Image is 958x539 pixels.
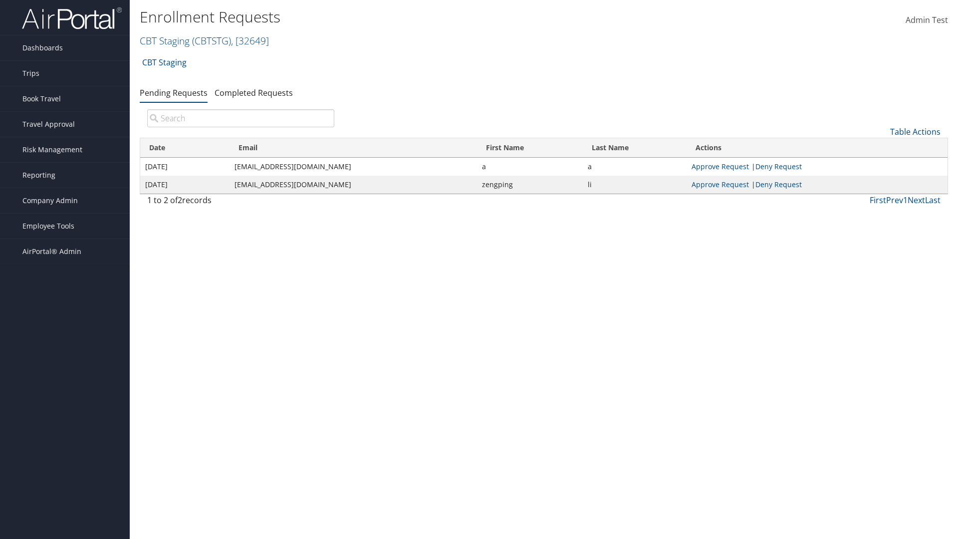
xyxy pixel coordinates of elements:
span: Trips [22,61,39,86]
td: | [687,176,948,194]
th: Email: activate to sort column ascending [230,138,477,158]
td: a [583,158,687,176]
span: AirPortal® Admin [22,239,81,264]
a: Pending Requests [140,87,208,98]
td: [DATE] [140,176,230,194]
span: Travel Approval [22,112,75,137]
span: 2 [178,195,182,206]
th: Date: activate to sort column descending [140,138,230,158]
td: [DATE] [140,158,230,176]
a: Deny Request [755,180,802,189]
div: 1 to 2 of records [147,194,334,211]
a: Deny Request [755,162,802,171]
th: Last Name: activate to sort column ascending [583,138,687,158]
a: Table Actions [890,126,941,137]
span: Admin Test [906,14,948,25]
td: a [477,158,583,176]
a: 1 [903,195,908,206]
a: CBT Staging [140,34,269,47]
a: Completed Requests [215,87,293,98]
th: First Name: activate to sort column ascending [477,138,583,158]
a: First [870,195,886,206]
span: , [ 32649 ] [231,34,269,47]
td: | [687,158,948,176]
h1: Enrollment Requests [140,6,679,27]
span: Company Admin [22,188,78,213]
span: Reporting [22,163,55,188]
a: Next [908,195,925,206]
td: [EMAIL_ADDRESS][DOMAIN_NAME] [230,158,477,176]
a: CBT Staging [142,52,187,72]
span: Dashboards [22,35,63,60]
img: airportal-logo.png [22,6,122,30]
a: Prev [886,195,903,206]
input: Search [147,109,334,127]
a: Approve Request [692,162,749,171]
span: Risk Management [22,137,82,162]
span: Book Travel [22,86,61,111]
span: Employee Tools [22,214,74,239]
td: zengping [477,176,583,194]
span: ( CBTSTG ) [192,34,231,47]
a: Last [925,195,941,206]
td: li [583,176,687,194]
a: Approve Request [692,180,749,189]
a: Admin Test [906,5,948,36]
td: [EMAIL_ADDRESS][DOMAIN_NAME] [230,176,477,194]
th: Actions [687,138,948,158]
